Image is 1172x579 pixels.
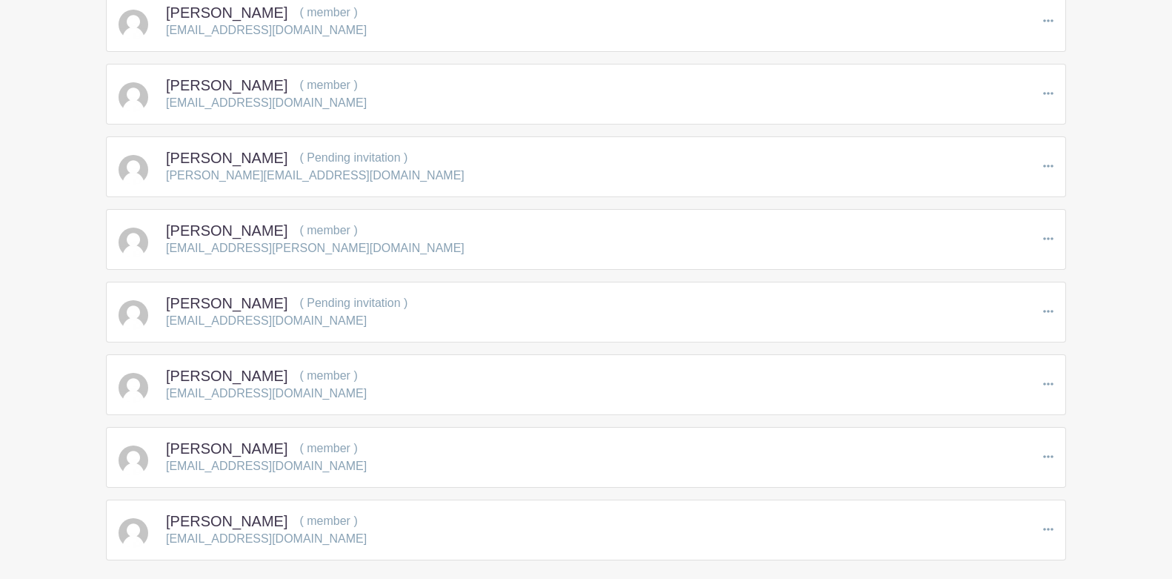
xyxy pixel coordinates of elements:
img: default-ce2991bfa6775e67f084385cd625a349d9dcbb7a52a09fb2fda1e96e2d18dcdb.png [119,300,148,330]
p: [EMAIL_ADDRESS][DOMAIN_NAME] [166,530,367,548]
img: default-ce2991bfa6775e67f084385cd625a349d9dcbb7a52a09fb2fda1e96e2d18dcdb.png [119,446,148,475]
h5: [PERSON_NAME] [166,440,287,457]
h5: [PERSON_NAME] [166,76,287,94]
p: [EMAIL_ADDRESS][DOMAIN_NAME] [166,94,367,112]
img: default-ce2991bfa6775e67f084385cd625a349d9dcbb7a52a09fb2fda1e96e2d18dcdb.png [119,10,148,39]
h5: [PERSON_NAME] [166,294,287,312]
h5: [PERSON_NAME] [166,367,287,385]
span: ( member ) [299,224,357,236]
h5: [PERSON_NAME] [166,149,287,167]
p: [EMAIL_ADDRESS][DOMAIN_NAME] [166,21,367,39]
span: ( member ) [299,515,357,527]
span: ( member ) [299,369,357,382]
img: default-ce2991bfa6775e67f084385cd625a349d9dcbb7a52a09fb2fda1e96e2d18dcdb.png [119,373,148,403]
p: [EMAIL_ADDRESS][DOMAIN_NAME] [166,385,367,403]
span: ( member ) [299,6,357,19]
img: default-ce2991bfa6775e67f084385cd625a349d9dcbb7a52a09fb2fda1e96e2d18dcdb.png [119,155,148,185]
h5: [PERSON_NAME] [166,512,287,530]
img: default-ce2991bfa6775e67f084385cd625a349d9dcbb7a52a09fb2fda1e96e2d18dcdb.png [119,518,148,548]
h5: [PERSON_NAME] [166,4,287,21]
img: default-ce2991bfa6775e67f084385cd625a349d9dcbb7a52a09fb2fda1e96e2d18dcdb.png [119,82,148,112]
p: [EMAIL_ADDRESS][DOMAIN_NAME] [166,312,367,330]
p: [EMAIL_ADDRESS][PERSON_NAME][DOMAIN_NAME] [166,239,465,257]
p: [PERSON_NAME][EMAIL_ADDRESS][DOMAIN_NAME] [166,167,465,185]
img: default-ce2991bfa6775e67f084385cd625a349d9dcbb7a52a09fb2fda1e96e2d18dcdb.png [119,228,148,257]
span: ( Pending invitation ) [299,297,407,309]
span: ( member ) [299,79,357,91]
span: ( Pending invitation ) [299,151,407,164]
span: ( member ) [299,442,357,454]
p: [EMAIL_ADDRESS][DOMAIN_NAME] [166,457,367,475]
h5: [PERSON_NAME] [166,222,287,239]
